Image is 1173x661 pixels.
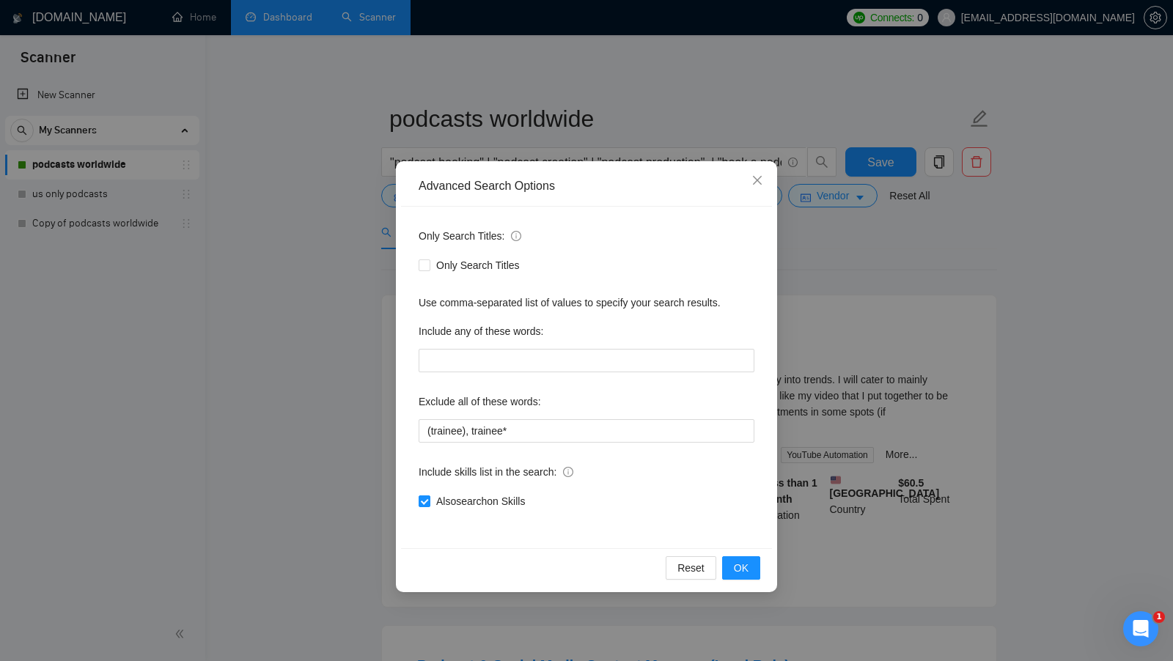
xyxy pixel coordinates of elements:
span: Also search on Skills [430,493,531,509]
span: info-circle [563,467,573,477]
div: Use comma-separated list of values to specify your search results. [419,295,754,311]
span: 1 [1153,611,1165,623]
div: Advanced Search Options [419,178,754,194]
span: Include skills list in the search: [419,464,573,480]
span: Only Search Titles [430,257,526,273]
iframe: Intercom live chat [1123,611,1158,646]
button: Close [738,161,777,201]
button: Reset [666,556,716,580]
span: OK [734,560,749,576]
label: Include any of these words: [419,320,543,343]
span: info-circle [511,231,521,241]
span: Reset [677,560,705,576]
button: OK [722,556,760,580]
label: Exclude all of these words: [419,390,541,413]
span: close [751,174,763,186]
span: Only Search Titles: [419,228,521,244]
